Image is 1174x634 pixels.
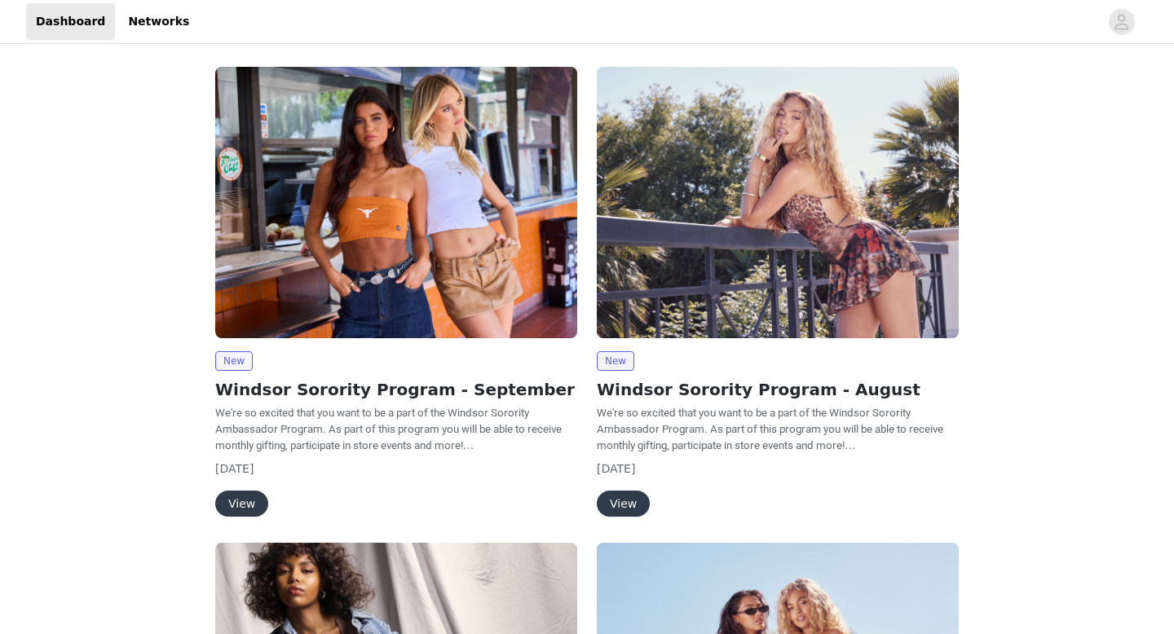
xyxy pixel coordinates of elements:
button: View [597,491,650,517]
span: New [597,351,634,371]
span: New [215,351,253,371]
img: Windsor [215,67,577,338]
a: View [215,498,268,510]
h2: Windsor Sorority Program - September [215,377,577,402]
h2: Windsor Sorority Program - August [597,377,959,402]
span: We're so excited that you want to be a part of the Windsor Sorority Ambassador Program. As part o... [215,407,562,451]
span: We're so excited that you want to be a part of the Windsor Sorority Ambassador Program. As part o... [597,407,943,451]
a: Dashboard [26,3,115,40]
div: avatar [1114,9,1129,35]
a: Networks [118,3,199,40]
span: [DATE] [215,462,254,475]
a: View [597,498,650,510]
button: View [215,491,268,517]
span: [DATE] [597,462,635,475]
img: Windsor [597,67,959,338]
